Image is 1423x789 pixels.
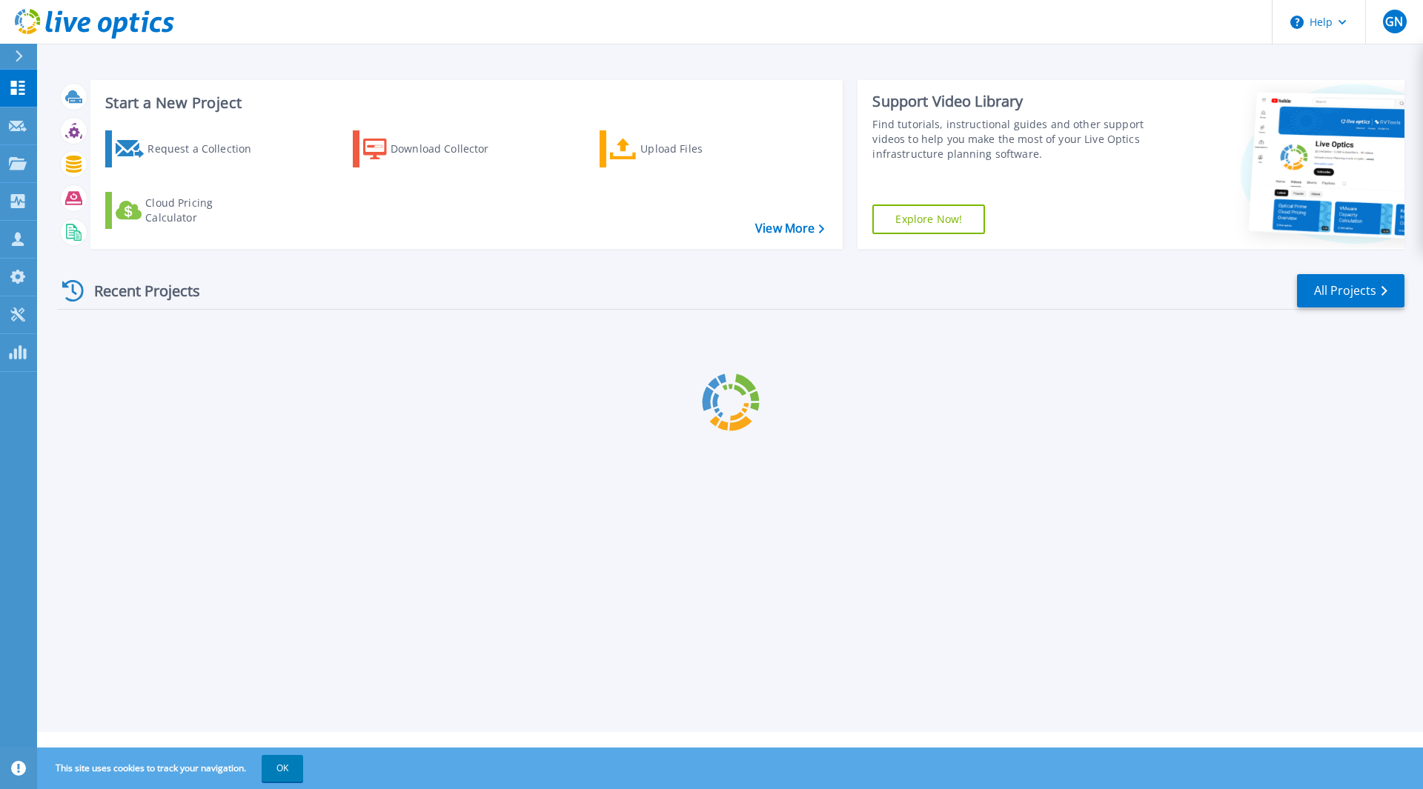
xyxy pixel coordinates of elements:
span: GN [1385,16,1403,27]
div: Upload Files [640,134,759,164]
a: Upload Files [600,130,765,167]
div: Request a Collection [147,134,266,164]
div: Cloud Pricing Calculator [145,196,264,225]
a: Cloud Pricing Calculator [105,192,271,229]
span: This site uses cookies to track your navigation. [41,755,303,782]
button: OK [262,755,303,782]
div: Download Collector [391,134,509,164]
a: Download Collector [353,130,518,167]
div: Recent Projects [57,273,220,309]
a: All Projects [1297,274,1404,307]
div: Support Video Library [872,92,1151,111]
div: Find tutorials, instructional guides and other support videos to help you make the most of your L... [872,117,1151,162]
a: View More [755,222,824,236]
a: Explore Now! [872,204,985,234]
h3: Start a New Project [105,95,824,111]
a: Request a Collection [105,130,271,167]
